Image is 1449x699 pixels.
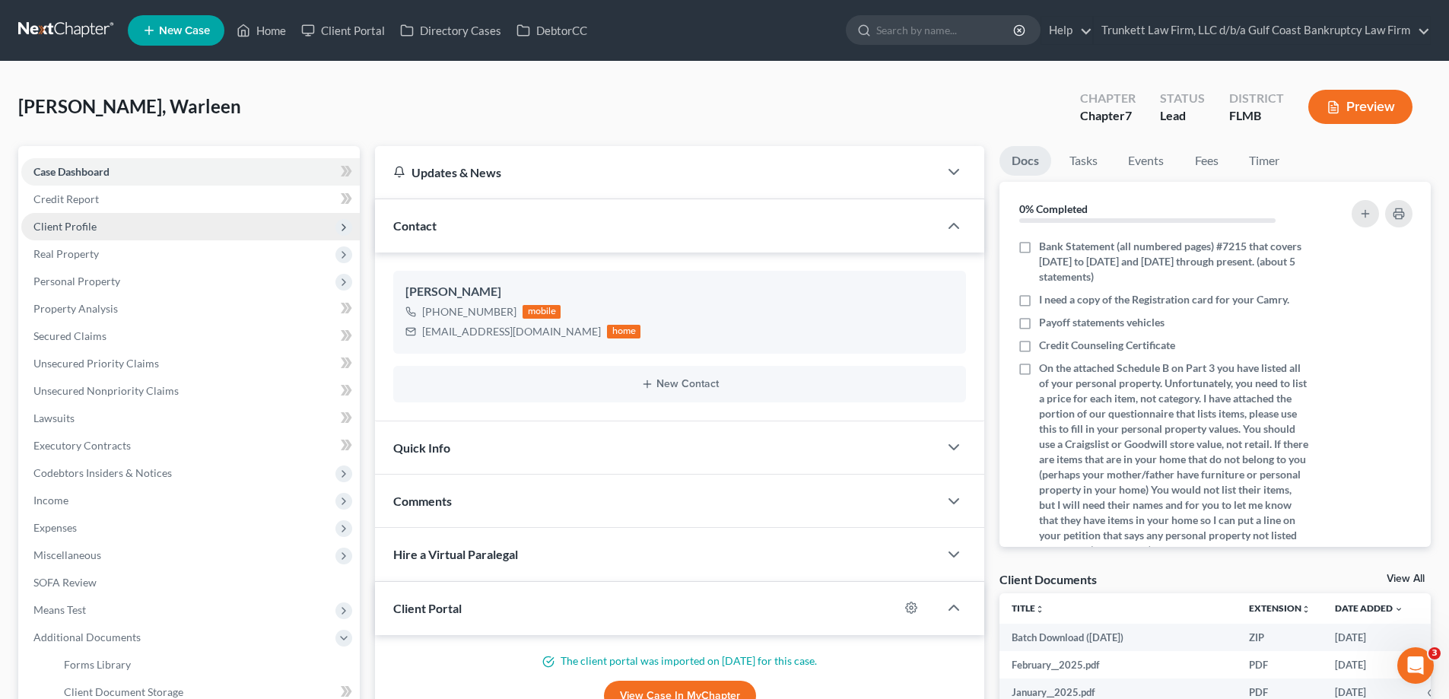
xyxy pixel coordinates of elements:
[1301,605,1311,614] i: unfold_more
[1057,146,1110,176] a: Tasks
[33,466,172,479] span: Codebtors Insiders & Notices
[21,186,360,213] a: Credit Report
[1039,315,1165,330] span: Payoff statements vehicles
[1039,239,1310,284] span: Bank Statement (all numbered pages) #7215 that covers [DATE] to [DATE] and [DATE] through present...
[1035,605,1044,614] i: unfold_more
[405,378,954,390] button: New Contact
[422,324,601,339] div: [EMAIL_ADDRESS][DOMAIN_NAME]
[33,329,106,342] span: Secured Claims
[405,283,954,301] div: [PERSON_NAME]
[1229,90,1284,107] div: District
[1012,602,1044,614] a: Titleunfold_more
[1237,651,1323,678] td: PDF
[1094,17,1430,44] a: Trunkett Law Firm, LLC d/b/a Gulf Coast Bankruptcy Law Firm
[21,158,360,186] a: Case Dashboard
[21,322,360,350] a: Secured Claims
[33,494,68,507] span: Income
[33,220,97,233] span: Client Profile
[1323,651,1416,678] td: [DATE]
[393,547,518,561] span: Hire a Virtual Paralegal
[33,357,159,370] span: Unsecured Priority Claims
[1428,647,1441,659] span: 3
[523,305,561,319] div: mobile
[1237,624,1323,651] td: ZIP
[33,192,99,205] span: Credit Report
[159,25,210,37] span: New Case
[1080,90,1136,107] div: Chapter
[509,17,595,44] a: DebtorCC
[876,16,1015,44] input: Search by name...
[21,569,360,596] a: SOFA Review
[64,658,131,671] span: Forms Library
[393,218,437,233] span: Contact
[1019,202,1088,215] strong: 0% Completed
[392,17,509,44] a: Directory Cases
[33,548,101,561] span: Miscellaneous
[33,411,75,424] span: Lawsuits
[1323,624,1416,651] td: [DATE]
[1160,90,1205,107] div: Status
[1125,108,1132,122] span: 7
[1182,146,1231,176] a: Fees
[422,304,516,319] div: [PHONE_NUMBER]
[1394,605,1403,614] i: expand_more
[229,17,294,44] a: Home
[393,164,920,180] div: Updates & News
[21,377,360,405] a: Unsecured Nonpriority Claims
[393,653,966,669] p: The client portal was imported on [DATE] for this case.
[1335,602,1403,614] a: Date Added expand_more
[393,494,452,508] span: Comments
[33,439,131,452] span: Executory Contracts
[1080,107,1136,125] div: Chapter
[33,165,110,178] span: Case Dashboard
[21,295,360,322] a: Property Analysis
[1041,17,1092,44] a: Help
[33,521,77,534] span: Expenses
[607,325,640,338] div: home
[393,440,450,455] span: Quick Info
[294,17,392,44] a: Client Portal
[999,571,1097,587] div: Client Documents
[1229,107,1284,125] div: FLMB
[1387,573,1425,584] a: View All
[33,247,99,260] span: Real Property
[1039,361,1310,558] span: On the attached Schedule B on Part 3 you have listed all of your personal property. Unfortunately...
[1039,292,1289,307] span: I need a copy of the Registration card for your Camry.
[1397,647,1434,684] iframe: Intercom live chat
[1039,338,1175,353] span: Credit Counseling Certificate
[999,651,1237,678] td: February__2025.pdf
[33,603,86,616] span: Means Test
[33,576,97,589] span: SOFA Review
[1116,146,1176,176] a: Events
[18,95,241,117] span: [PERSON_NAME], Warleen
[33,384,179,397] span: Unsecured Nonpriority Claims
[1249,602,1311,614] a: Extensionunfold_more
[1160,107,1205,125] div: Lead
[1237,146,1292,176] a: Timer
[21,432,360,459] a: Executory Contracts
[999,624,1237,651] td: Batch Download ([DATE])
[64,685,183,698] span: Client Document Storage
[52,651,360,678] a: Forms Library
[21,405,360,432] a: Lawsuits
[21,350,360,377] a: Unsecured Priority Claims
[1308,90,1412,124] button: Preview
[33,275,120,288] span: Personal Property
[33,302,118,315] span: Property Analysis
[393,601,462,615] span: Client Portal
[999,146,1051,176] a: Docs
[33,631,141,643] span: Additional Documents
